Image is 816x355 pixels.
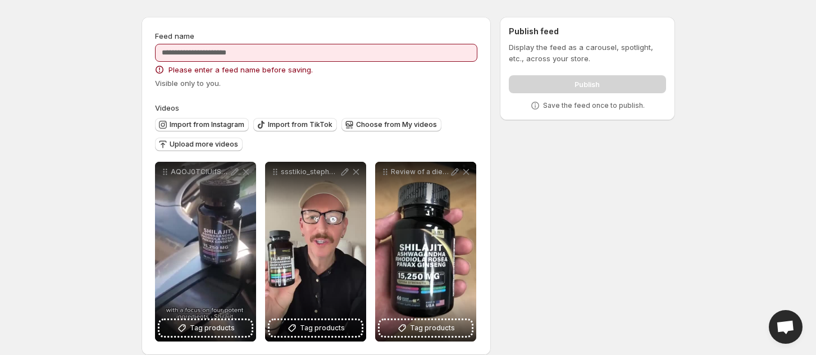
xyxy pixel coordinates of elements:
span: Tag products [410,322,455,334]
button: Upload more videos [155,138,243,151]
p: AQOJ0TCIUifS3be9tRPhzK3sguDmm9WJCxCID9fyL3kTE455eOqc_1CX2bYja_umMJuugrlbDsydh7AJO2zFhtj_ - Trim -... [171,167,229,176]
div: Review of a dietary supplement_ shilajit ashwagandha rhodiola rosea and panax [MEDICAL_DATA]Tag p... [375,162,476,342]
span: Choose from My videos [356,120,437,129]
span: Please enter a feed name before saving. [168,64,313,75]
span: Tag products [190,322,235,334]
div: ssstikio_stephenthomas888_1753459532528 - TrimTag products [265,162,366,342]
span: Upload more videos [170,140,238,149]
h2: Publish feed [509,26,665,37]
span: Feed name [155,31,194,40]
span: Tag products [300,322,345,334]
p: ssstikio_stephenthomas888_1753459532528 - Trim [281,167,339,176]
button: Choose from My videos [341,118,441,131]
div: AQOJ0TCIUifS3be9tRPhzK3sguDmm9WJCxCID9fyL3kTE455eOqc_1CX2bYja_umMJuugrlbDsydh7AJO2zFhtj_ - Trim -... [155,162,256,342]
p: Display the feed as a carousel, spotlight, etc., across your store. [509,42,665,64]
button: Tag products [270,320,362,336]
span: Import from Instagram [170,120,244,129]
a: Open chat [769,310,803,344]
span: Import from TikTok [268,120,332,129]
span: Videos [155,103,179,112]
p: Save the feed once to publish. [543,101,645,110]
button: Import from TikTok [253,118,337,131]
button: Tag products [380,320,472,336]
button: Tag products [159,320,252,336]
p: Review of a dietary supplement_ shilajit ashwagandha rhodiola rosea and panax [MEDICAL_DATA] [391,167,449,176]
span: Visible only to you. [155,79,221,88]
button: Import from Instagram [155,118,249,131]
